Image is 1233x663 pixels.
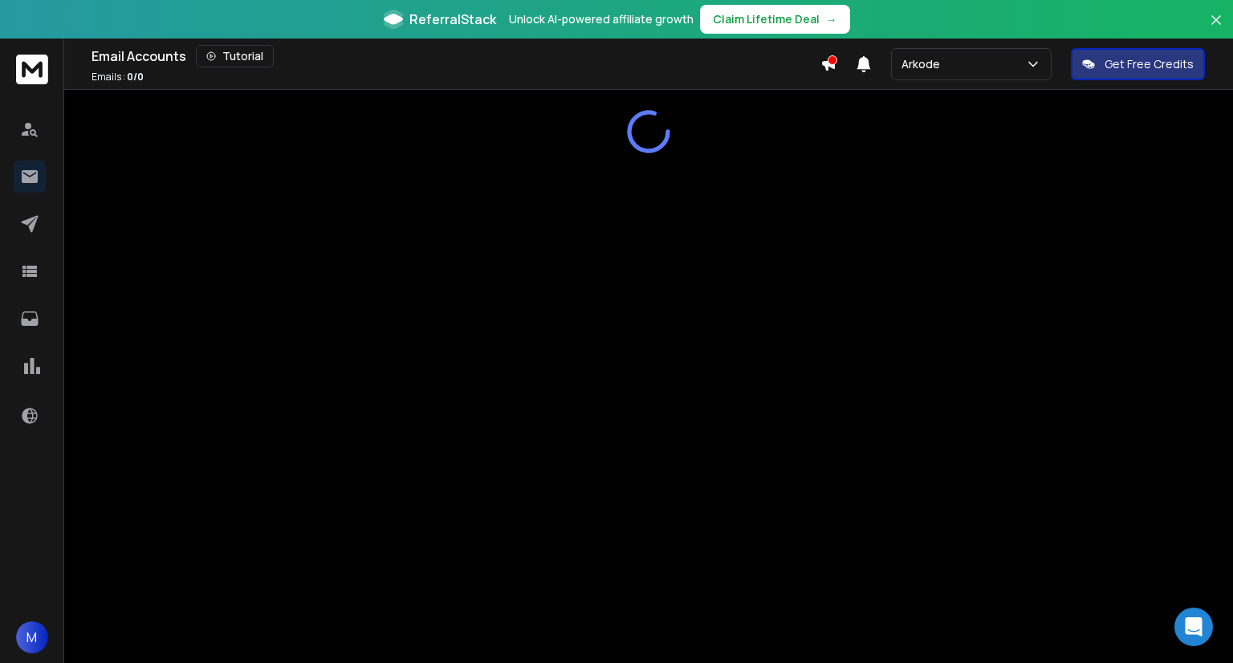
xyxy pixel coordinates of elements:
button: M [16,621,48,653]
div: Email Accounts [92,45,820,67]
p: Get Free Credits [1105,56,1194,72]
button: Tutorial [196,45,274,67]
p: Unlock AI-powered affiliate growth [509,11,694,27]
button: Get Free Credits [1071,48,1205,80]
div: Open Intercom Messenger [1174,608,1213,646]
button: Close banner [1206,10,1227,48]
p: Arkode [901,56,946,72]
p: Emails : [92,71,144,83]
span: → [826,11,837,27]
button: Claim Lifetime Deal→ [700,5,850,34]
span: 0 / 0 [127,70,144,83]
span: ReferralStack [409,10,496,29]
